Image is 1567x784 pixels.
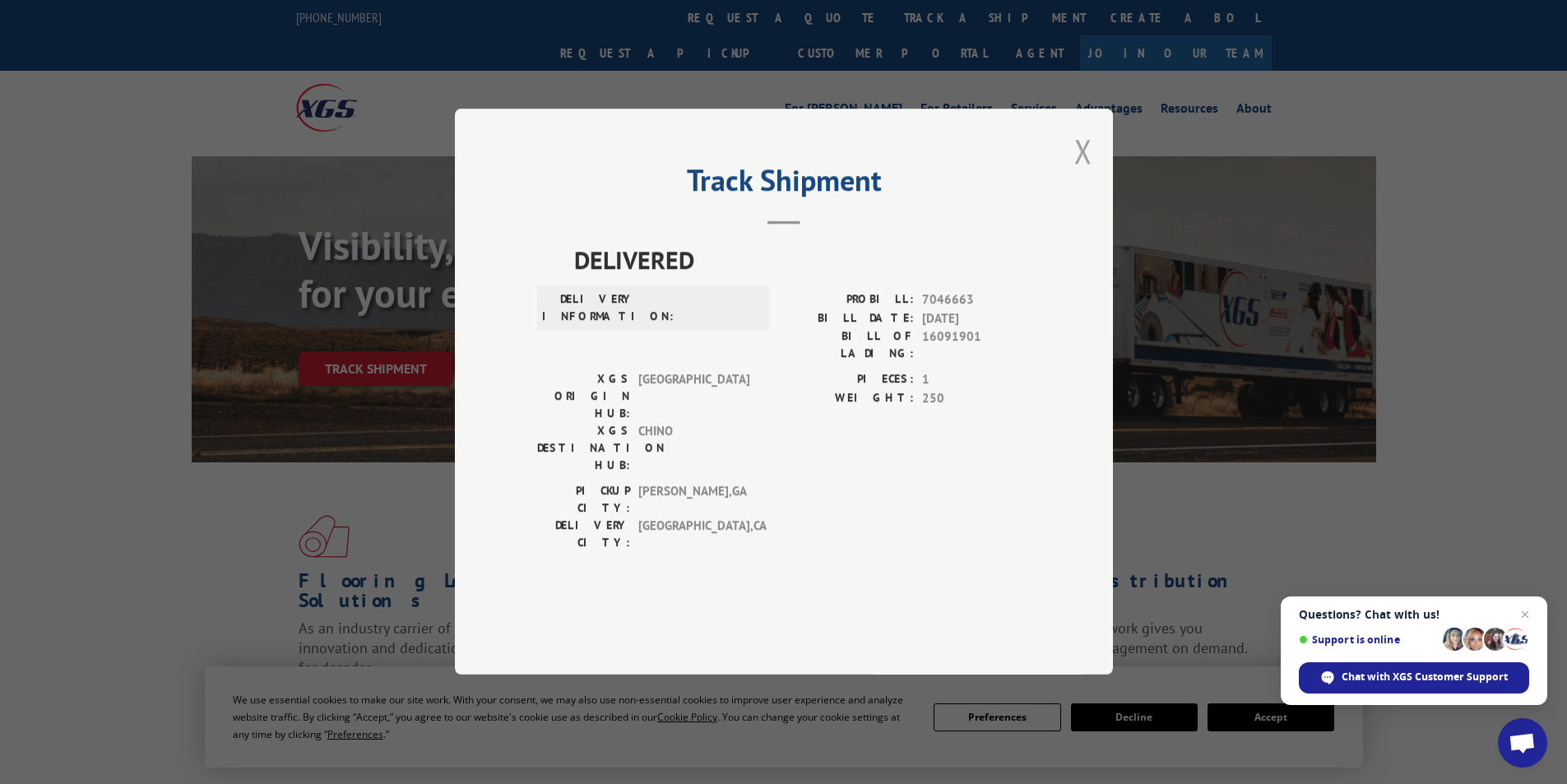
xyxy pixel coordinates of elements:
button: Close modal [1074,129,1092,173]
span: [DATE] [922,309,1031,328]
label: DELIVERY CITY: [537,517,630,552]
label: BILL DATE: [784,309,914,328]
span: [GEOGRAPHIC_DATA] [638,371,749,423]
label: DELIVERY INFORMATION: [542,291,635,326]
span: [PERSON_NAME] , GA [638,483,749,517]
h2: Track Shipment [537,169,1031,200]
label: PIECES: [784,371,914,390]
span: 1 [922,371,1031,390]
label: XGS ORIGIN HUB: [537,371,630,423]
span: DELIVERED [574,242,1031,279]
span: 250 [922,389,1031,408]
span: 16091901 [922,328,1031,363]
div: Open chat [1498,718,1547,768]
span: 7046663 [922,291,1031,310]
span: CHINO [638,423,749,475]
div: Chat with XGS Customer Support [1299,662,1529,694]
label: BILL OF LADING: [784,328,914,363]
span: Close chat [1515,605,1535,624]
label: PROBILL: [784,291,914,310]
span: Chat with XGS Customer Support [1342,670,1508,684]
label: WEIGHT: [784,389,914,408]
label: XGS DESTINATION HUB: [537,423,630,475]
span: Questions? Chat with us! [1299,608,1529,621]
span: [GEOGRAPHIC_DATA] , CA [638,517,749,552]
label: PICKUP CITY: [537,483,630,517]
span: Support is online [1299,633,1437,646]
